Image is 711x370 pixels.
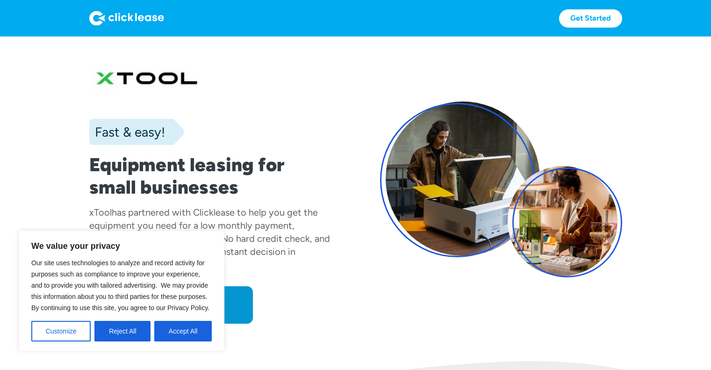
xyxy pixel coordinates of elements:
[31,259,209,312] span: Our site uses technologies to analyze and record activity for purposes such as compliance to impr...
[94,321,151,341] button: Reject All
[89,207,330,270] div: has partnered with Clicklease to help you get the equipment you need for a low monthly payment, c...
[89,123,165,141] div: Fast & easy!
[559,9,622,28] a: Get Started
[31,240,212,252] p: We value your privacy
[89,207,112,218] div: xTool
[89,11,164,26] img: Logo
[31,321,91,341] button: Customize
[154,321,212,341] button: Accept All
[19,231,224,351] div: We value your privacy
[89,153,331,198] h1: Equipment leasing for small businesses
